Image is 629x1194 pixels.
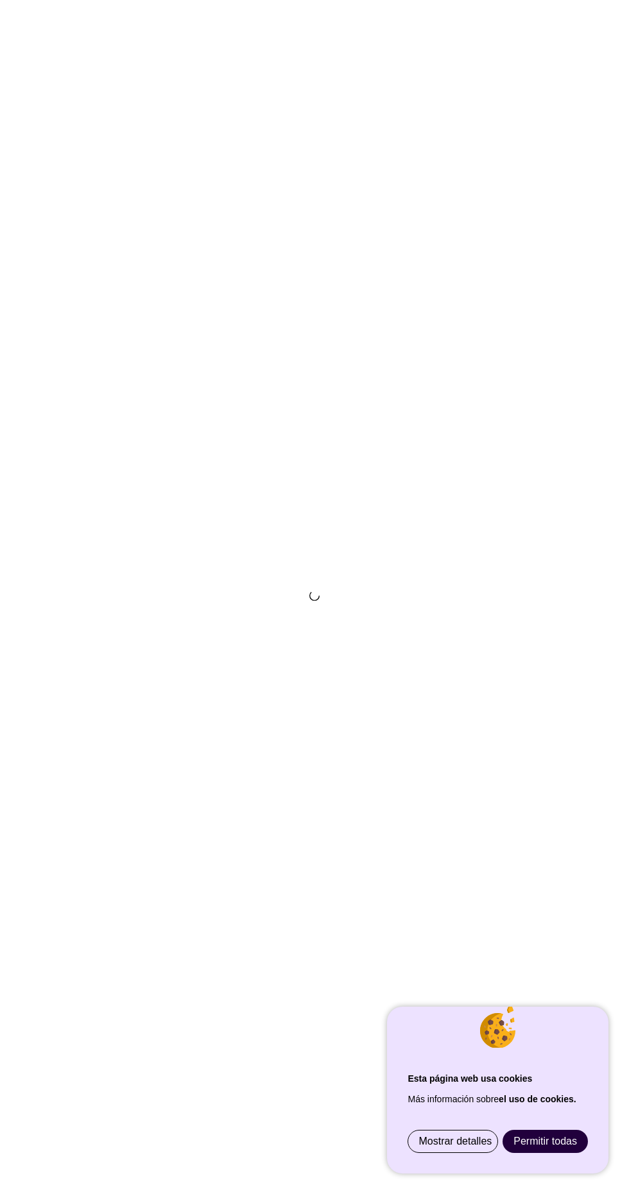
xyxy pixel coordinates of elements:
[408,1130,502,1152] a: Mostrar detalles
[513,1136,577,1147] span: Permitir todas
[408,1089,588,1109] p: Más información sobre
[408,1073,532,1084] strong: Esta página web usa cookies
[503,1130,587,1152] a: Permitir todas
[499,1094,576,1104] a: el uso de cookies.
[418,1136,492,1147] span: Mostrar detalles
